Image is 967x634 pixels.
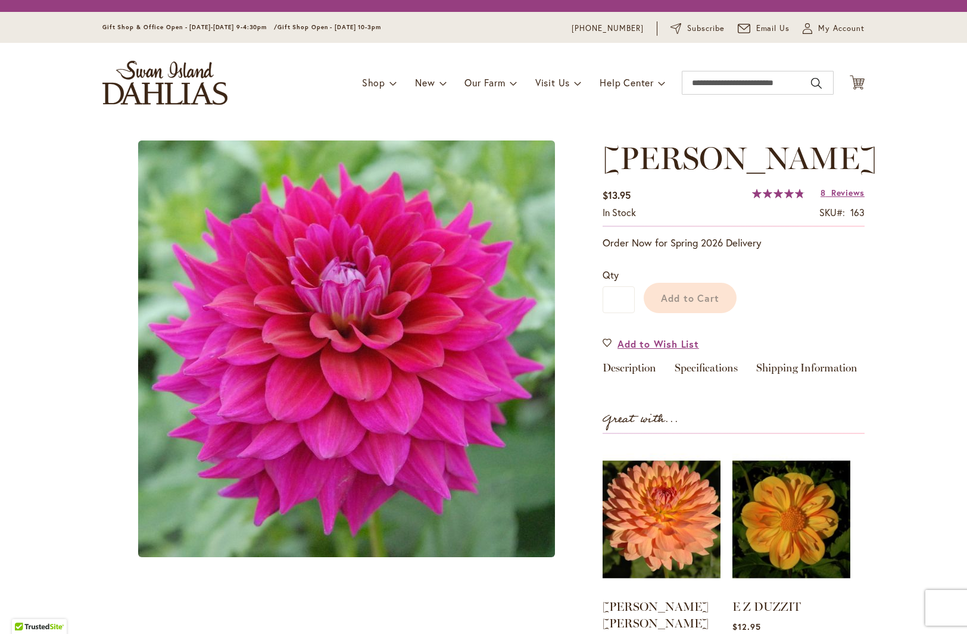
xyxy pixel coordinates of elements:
[687,23,725,35] span: Subscribe
[572,23,644,35] a: [PHONE_NUMBER]
[415,76,435,89] span: New
[738,23,790,35] a: Email Us
[9,592,42,625] iframe: Launch Accessibility Center
[603,206,636,218] span: In stock
[819,206,845,218] strong: SKU
[603,599,709,630] a: [PERSON_NAME] [PERSON_NAME]
[277,23,381,31] span: Gift Shop Open - [DATE] 10-3pm
[102,23,277,31] span: Gift Shop & Office Open - [DATE]-[DATE] 9-4:30pm /
[138,140,555,557] img: main product photo
[535,76,570,89] span: Visit Us
[603,206,636,220] div: Availability
[821,187,826,198] span: 8
[752,189,804,198] div: 97%
[102,61,227,105] a: store logo
[732,446,850,594] img: E Z DUZZIT
[850,206,865,220] div: 163
[362,76,385,89] span: Shop
[818,23,865,35] span: My Account
[603,268,619,281] span: Qty
[821,187,865,198] a: 8 Reviews
[603,337,699,351] a: Add to Wish List
[756,363,857,380] a: Shipping Information
[803,23,865,35] button: My Account
[732,621,761,632] span: $12.95
[603,236,865,250] p: Order Now for Spring 2026 Delivery
[732,599,801,614] a: E Z DUZZIT
[603,446,720,594] img: GABRIELLE MARIE
[811,74,822,93] button: Search
[603,363,865,380] div: Detailed Product Info
[603,410,679,429] strong: Great with...
[617,337,699,351] span: Add to Wish List
[603,139,877,177] span: [PERSON_NAME]
[464,76,505,89] span: Our Farm
[675,363,738,380] a: Specifications
[600,76,654,89] span: Help Center
[603,363,656,380] a: Description
[603,189,631,201] span: $13.95
[670,23,725,35] a: Subscribe
[756,23,790,35] span: Email Us
[831,187,865,198] span: Reviews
